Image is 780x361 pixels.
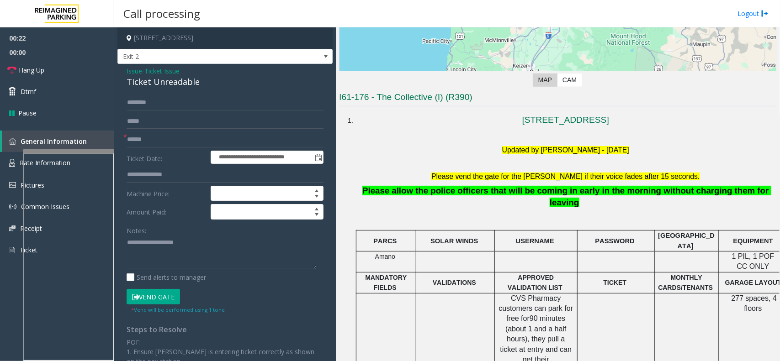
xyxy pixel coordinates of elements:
label: Send alerts to manager [127,272,206,282]
span: Increase value [310,186,323,194]
label: CAM [557,73,582,87]
span: USERNAME [516,237,554,245]
label: Machine Price: [124,186,208,201]
h4: Steps to Resolve [127,325,324,334]
img: 'icon' [9,138,16,145]
font: Updated by [PERSON_NAME] - [DATE] [502,146,629,154]
span: Amano [375,253,395,260]
span: Pictures [21,181,44,189]
span: Ticket [20,246,37,254]
span: 1 PIL, 1 POF [732,252,774,260]
span: Decrease value [310,194,323,201]
img: 'icon' [9,182,16,188]
span: Exit 2 [118,49,289,64]
span: PASSWORD [595,237,635,245]
font: Please vend the gate for the [PERSON_NAME] if their voice fades after 15 seconds. [431,173,700,180]
label: Amount Paid: [124,204,208,220]
div: Ticket Unreadable [127,76,324,88]
a: [STREET_ADDRESS] [522,115,609,125]
span: - [142,67,180,75]
span: 90 minutes (about 1 and a half hours) [505,314,568,343]
h4: [STREET_ADDRESS] [117,27,333,49]
label: Notes: [127,223,146,235]
span: VALIDATIONS [433,279,476,286]
span: Increase value [310,204,323,212]
span: APPROVED VALIDATION LIST [508,274,562,291]
button: Vend Gate [127,289,180,304]
span: MONTHLY CARDS/TENANTS [658,274,713,291]
img: 'icon' [9,159,15,167]
span: Receipt [20,224,42,233]
label: Ticket Date: [124,151,208,164]
span: [GEOGRAPHIC_DATA] [658,232,715,249]
span: Common Issues [21,202,69,211]
span: CC ONLY [737,262,769,270]
span: MANDATORY FIELDS [365,274,409,291]
span: EQUIPMENT [733,237,773,245]
span: SOLAR WINDS [430,237,478,245]
span: Decrease value [310,212,323,219]
span: TICKET [604,279,627,286]
span: Dtmf [21,87,36,96]
h3: I61-176 - The Collective (I) (R390) [339,91,776,106]
span: Issue [127,66,142,76]
span: Please allow the police officers that will be coming in early in the morning without charging the... [362,186,771,207]
span: Pause [18,108,37,118]
img: 'icon' [9,203,16,210]
small: Vend will be performed using 1 tone [131,306,225,313]
span: General Information [21,137,87,146]
img: 'icon' [9,246,15,254]
span: Ticket Issue [144,66,180,76]
span: Toggle popup [313,151,323,164]
img: logout [761,9,769,18]
a: Logout [738,9,769,18]
a: General Information [2,131,114,152]
span: Rate Information [20,158,70,167]
img: 'icon' [9,225,16,231]
label: Map [533,73,557,87]
span: Hang Up [19,65,44,75]
h3: Call processing [119,2,205,25]
span: CVS Pharmacy customers can park for free for [499,294,575,323]
span: PARCS [373,237,397,245]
